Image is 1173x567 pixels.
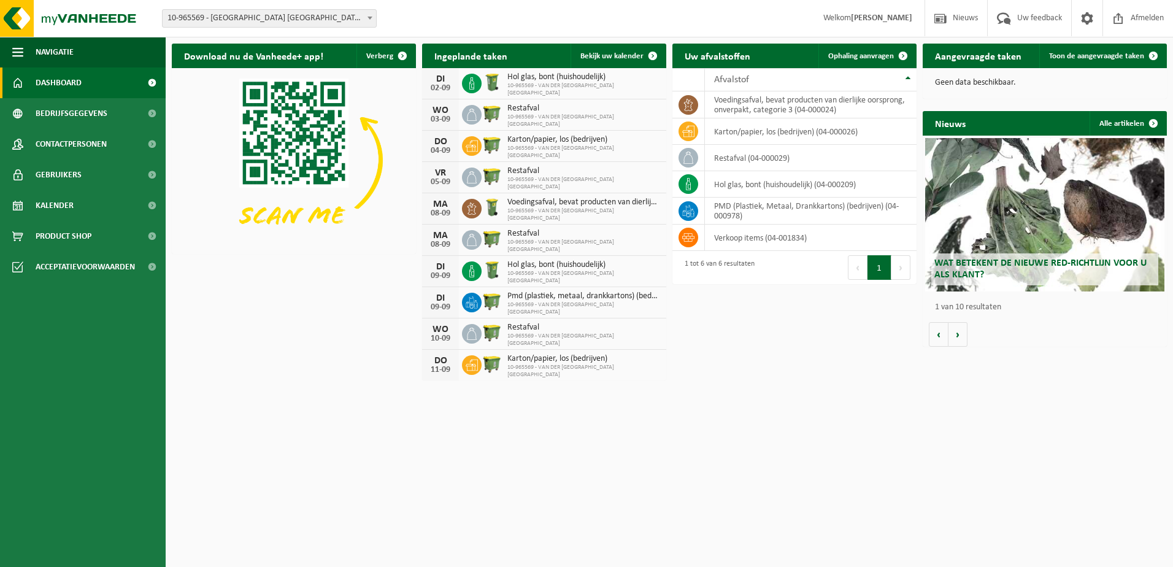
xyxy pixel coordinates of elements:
span: 10-965569 - VAN DER [GEOGRAPHIC_DATA] [GEOGRAPHIC_DATA] [507,114,660,128]
td: karton/papier, los (bedrijven) (04-000026) [705,118,917,145]
h2: Download nu de Vanheede+ app! [172,44,336,67]
img: WB-1100-HPE-GN-50 [482,228,502,249]
div: 05-09 [428,178,453,187]
h2: Ingeplande taken [422,44,520,67]
div: 08-09 [428,241,453,249]
button: Previous [848,255,867,280]
span: 10-965569 - VAN DER [GEOGRAPHIC_DATA] [GEOGRAPHIC_DATA] [507,270,660,285]
span: Navigatie [36,37,74,67]
div: MA [428,199,453,209]
a: Bekijk uw kalender [571,44,665,68]
div: WO [428,325,453,334]
div: WO [428,106,453,115]
span: Gebruikers [36,160,82,190]
span: Voedingsafval, bevat producten van dierlijke oorsprong, onverpakt, categorie 3 [507,198,660,207]
strong: [PERSON_NAME] [851,13,912,23]
span: Pmd (plastiek, metaal, drankkartons) (bedrijven) [507,291,660,301]
span: 10-965569 - VAN DER [GEOGRAPHIC_DATA] [GEOGRAPHIC_DATA] [507,207,660,222]
span: Bedrijfsgegevens [36,98,107,129]
h2: Aangevraagde taken [923,44,1034,67]
span: Verberg [366,52,393,60]
span: Product Shop [36,221,91,252]
button: Verberg [356,44,415,68]
img: WB-0140-HPE-GN-50 [482,197,502,218]
span: Restafval [507,323,660,333]
span: Toon de aangevraagde taken [1049,52,1144,60]
div: DI [428,293,453,303]
span: 10-965569 - VAN DER VALK HOTEL PARK LANE ANTWERPEN NV - ANTWERPEN [163,10,376,27]
a: Wat betekent de nieuwe RED-richtlijn voor u als klant? [925,138,1164,291]
div: 1 tot 6 van 6 resultaten [679,254,755,281]
span: Restafval [507,104,660,114]
span: Contactpersonen [36,129,107,160]
a: Ophaling aanvragen [818,44,915,68]
iframe: chat widget [6,540,205,567]
img: WB-1100-HPE-GN-50 [482,322,502,343]
span: Kalender [36,190,74,221]
div: DO [428,137,453,147]
span: Wat betekent de nieuwe RED-richtlijn voor u als klant? [934,258,1147,280]
span: Hol glas, bont (huishoudelijk) [507,260,660,270]
td: restafval (04-000029) [705,145,917,171]
img: WB-1100-HPE-GN-50 [482,134,502,155]
button: 1 [867,255,891,280]
p: Geen data beschikbaar. [935,79,1155,87]
span: 10-965569 - VAN DER [GEOGRAPHIC_DATA] [GEOGRAPHIC_DATA] [507,301,660,316]
img: WB-0240-HPE-GN-50 [482,72,502,93]
a: Alle artikelen [1090,111,1166,136]
span: Restafval [507,229,660,239]
span: Afvalstof [714,75,749,85]
button: Next [891,255,910,280]
span: 10-965569 - VAN DER [GEOGRAPHIC_DATA] [GEOGRAPHIC_DATA] [507,176,660,191]
div: 10-09 [428,334,453,343]
span: 10-965569 - VAN DER [GEOGRAPHIC_DATA] [GEOGRAPHIC_DATA] [507,145,660,160]
img: WB-1100-HPE-GN-50 [482,103,502,124]
span: Dashboard [36,67,82,98]
img: WB-1100-HPE-GN-50 [482,291,502,312]
div: 02-09 [428,84,453,93]
div: DI [428,74,453,84]
img: WB-1100-HPE-GN-50 [482,353,502,374]
div: VR [428,168,453,178]
div: 04-09 [428,147,453,155]
span: Ophaling aanvragen [828,52,894,60]
img: WB-1100-HPE-GN-50 [482,166,502,187]
div: DI [428,262,453,272]
span: Karton/papier, los (bedrijven) [507,354,660,364]
div: 09-09 [428,272,453,280]
div: MA [428,231,453,241]
div: DO [428,356,453,366]
img: WB-0240-HPE-GN-50 [482,260,502,280]
span: Restafval [507,166,660,176]
div: 08-09 [428,209,453,218]
button: Volgende [948,322,967,347]
span: Hol glas, bont (huishoudelijk) [507,72,660,82]
button: Vorige [929,322,948,347]
td: verkoop items (04-001834) [705,225,917,251]
td: PMD (Plastiek, Metaal, Drankkartons) (bedrijven) (04-000978) [705,198,917,225]
td: voedingsafval, bevat producten van dierlijke oorsprong, onverpakt, categorie 3 (04-000024) [705,91,917,118]
a: Toon de aangevraagde taken [1039,44,1166,68]
span: 10-965569 - VAN DER [GEOGRAPHIC_DATA] [GEOGRAPHIC_DATA] [507,239,660,253]
h2: Uw afvalstoffen [672,44,763,67]
img: Download de VHEPlus App [172,68,416,252]
div: 03-09 [428,115,453,124]
span: Bekijk uw kalender [580,52,644,60]
h2: Nieuws [923,111,978,135]
span: 10-965569 - VAN DER [GEOGRAPHIC_DATA] [GEOGRAPHIC_DATA] [507,333,660,347]
p: 1 van 10 resultaten [935,303,1161,312]
td: hol glas, bont (huishoudelijk) (04-000209) [705,171,917,198]
span: 10-965569 - VAN DER VALK HOTEL PARK LANE ANTWERPEN NV - ANTWERPEN [162,9,377,28]
div: 11-09 [428,366,453,374]
span: Karton/papier, los (bedrijven) [507,135,660,145]
span: 10-965569 - VAN DER [GEOGRAPHIC_DATA] [GEOGRAPHIC_DATA] [507,364,660,379]
span: 10-965569 - VAN DER [GEOGRAPHIC_DATA] [GEOGRAPHIC_DATA] [507,82,660,97]
span: Acceptatievoorwaarden [36,252,135,282]
div: 09-09 [428,303,453,312]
